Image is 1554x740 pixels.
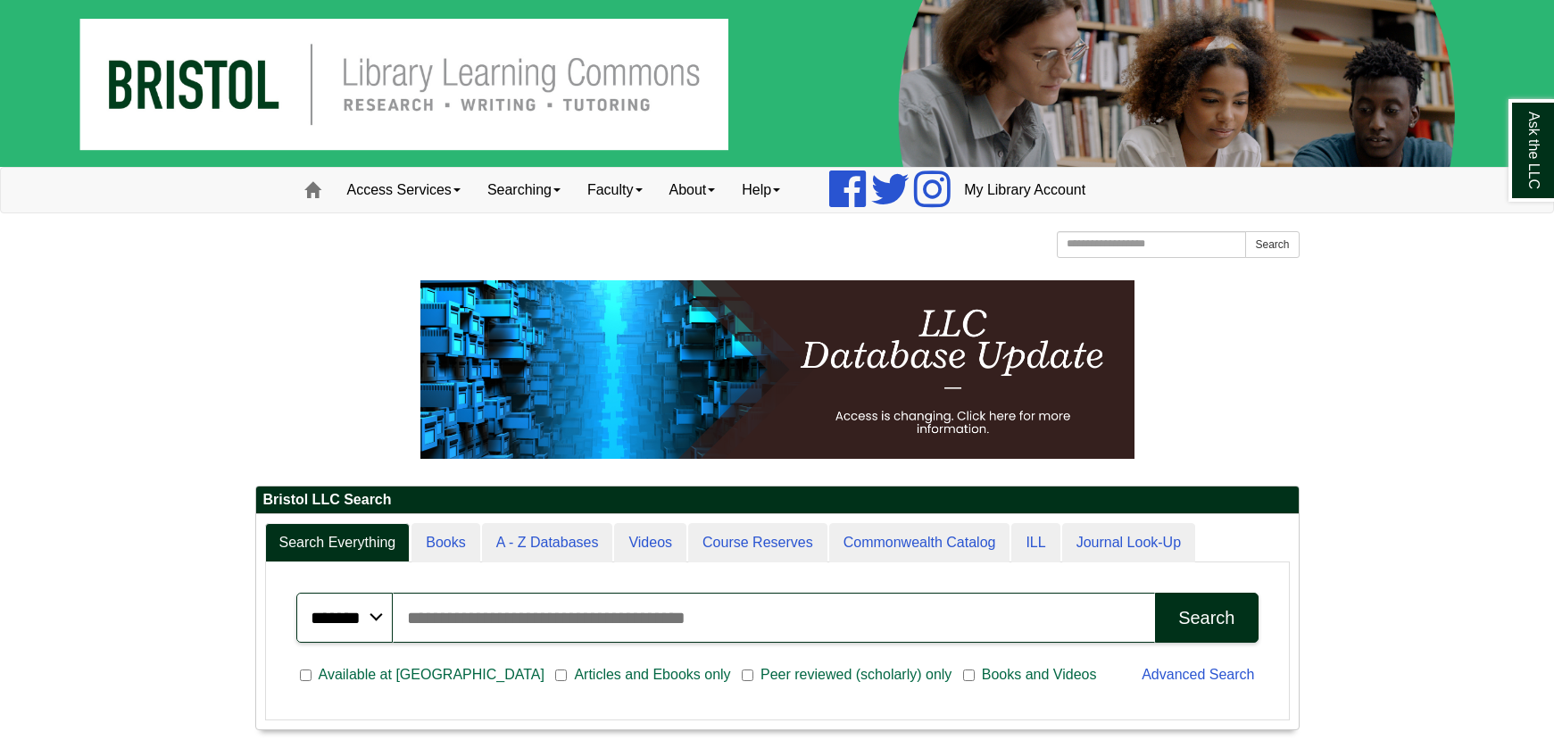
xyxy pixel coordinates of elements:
a: Faculty [574,168,656,212]
a: A - Z Databases [482,523,613,563]
button: Search [1245,231,1299,258]
a: Commonwealth Catalog [829,523,1010,563]
h2: Bristol LLC Search [256,486,1299,514]
button: Search [1155,593,1258,643]
div: Search [1178,608,1234,628]
span: Books and Videos [975,664,1104,686]
a: My Library Account [951,168,1099,212]
a: ILL [1011,523,1060,563]
input: Articles and Ebooks only [555,668,567,684]
span: Articles and Ebooks only [567,664,737,686]
a: Advanced Search [1142,667,1254,682]
a: About [656,168,729,212]
a: Course Reserves [688,523,827,563]
a: Access Services [334,168,474,212]
a: Journal Look-Up [1062,523,1195,563]
a: Search Everything [265,523,411,563]
a: Help [728,168,794,212]
span: Peer reviewed (scholarly) only [753,664,959,686]
a: Videos [614,523,686,563]
a: Searching [474,168,574,212]
input: Available at [GEOGRAPHIC_DATA] [300,668,312,684]
img: HTML tutorial [420,280,1134,459]
input: Peer reviewed (scholarly) only [742,668,753,684]
span: Available at [GEOGRAPHIC_DATA] [312,664,552,686]
a: Books [411,523,479,563]
input: Books and Videos [963,668,975,684]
